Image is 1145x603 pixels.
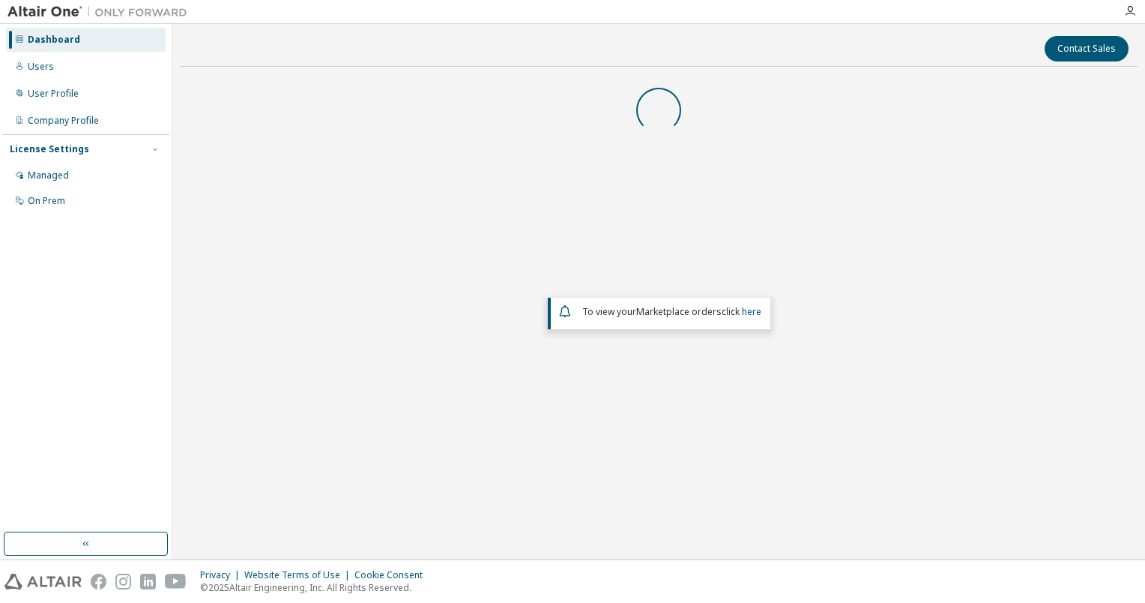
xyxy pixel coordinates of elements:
div: Website Terms of Use [244,569,354,581]
em: Marketplace orders [636,305,722,318]
div: Managed [28,169,69,181]
img: linkedin.svg [140,574,156,589]
span: To view your click [582,305,761,318]
div: User Profile [28,88,79,100]
div: Dashboard [28,34,80,46]
img: youtube.svg [165,574,187,589]
img: facebook.svg [91,574,106,589]
div: Users [28,61,54,73]
div: License Settings [10,143,89,155]
img: altair_logo.svg [4,574,82,589]
img: Altair One [7,4,195,19]
img: instagram.svg [115,574,131,589]
div: Privacy [200,569,244,581]
div: Company Profile [28,115,99,127]
a: here [742,305,761,318]
div: On Prem [28,195,65,207]
button: Contact Sales [1045,36,1129,61]
p: © 2025 Altair Engineering, Inc. All Rights Reserved. [200,581,432,594]
div: Cookie Consent [354,569,432,581]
